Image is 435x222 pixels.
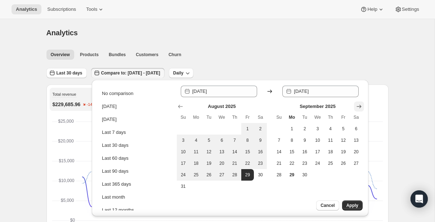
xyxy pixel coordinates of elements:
button: Friday September 26 2025 [337,158,350,169]
div: Last month [102,194,125,201]
button: Friday August 8 2025 [241,135,254,146]
button: Saturday September 20 2025 [350,146,363,158]
button: Wednesday August 20 2025 [215,158,228,169]
span: 25 [327,160,334,166]
span: 7 [275,137,283,143]
text: -14.57% [87,103,102,107]
span: 9 [257,137,264,143]
span: We [218,114,225,120]
span: 6 [218,137,225,143]
button: Monday September 22 2025 [286,158,299,169]
span: Analytics [46,29,78,37]
button: [DATE] [100,101,172,112]
span: 30 [301,172,308,178]
span: 3 [180,137,187,143]
button: Last 365 days [100,178,172,190]
span: 23 [257,160,264,166]
button: Sunday August 3 2025 [177,135,190,146]
span: 16 [257,149,264,155]
button: Sunday August 31 2025 [177,181,190,192]
span: 12 [340,137,347,143]
button: Thursday September 18 2025 [324,146,337,158]
text: $20,000 [58,139,74,144]
button: Thursday August 14 2025 [228,146,241,158]
span: 15 [244,149,251,155]
span: 9 [301,137,308,143]
span: Cancel [320,203,335,208]
button: Thursday September 11 2025 [324,135,337,146]
span: 22 [288,160,296,166]
span: Th [327,114,334,120]
button: Wednesday September 3 2025 [311,123,324,135]
text: $25,000 [58,119,74,124]
span: Su [275,114,283,120]
span: 19 [340,149,347,155]
button: Friday August 15 2025 [241,146,254,158]
span: 20 [218,160,225,166]
span: 21 [231,160,238,166]
span: 22 [244,160,251,166]
th: Tuesday [202,112,215,123]
button: Tools [82,4,109,14]
button: Wednesday August 13 2025 [215,146,228,158]
span: Tu [205,114,212,120]
span: Customers [136,52,158,58]
button: Saturday September 27 2025 [350,158,363,169]
th: Friday [337,112,350,123]
span: Th [231,114,238,120]
span: Sa [257,114,264,120]
span: 1 [288,126,296,132]
button: Tuesday September 30 2025 [298,169,311,181]
th: Saturday [254,112,267,123]
span: 30 [257,172,264,178]
button: Cancel [316,200,339,210]
th: Monday [190,112,203,123]
span: 2 [257,126,264,132]
button: Tuesday August 5 2025 [202,135,215,146]
button: Monday August 4 2025 [190,135,203,146]
span: 10 [314,137,321,143]
button: Friday September 12 2025 [337,135,350,146]
button: Saturday September 6 2025 [350,123,363,135]
span: Tu [301,114,308,120]
span: 29 [244,172,251,178]
button: Last 30 days [100,140,172,151]
span: 2 [301,126,308,132]
button: Monday September 8 2025 [286,135,299,146]
div: No comparison [102,90,133,97]
button: Sunday August 17 2025 [177,158,190,169]
span: 8 [244,137,251,143]
button: Thursday September 4 2025 [324,123,337,135]
button: Saturday August 23 2025 [254,158,267,169]
button: [DATE] [100,114,172,125]
p: $229,685.96 [53,101,81,108]
button: Monday August 11 2025 [190,146,203,158]
button: Monday August 18 2025 [190,158,203,169]
span: Total revenue [53,92,76,96]
button: Sunday August 10 2025 [177,146,190,158]
span: 21 [275,160,283,166]
span: 16 [301,149,308,155]
button: Saturday August 9 2025 [254,135,267,146]
text: $15,000 [59,158,75,163]
span: 5 [340,126,347,132]
span: 25 [193,172,200,178]
span: 13 [353,137,360,143]
button: Wednesday September 10 2025 [311,135,324,146]
span: Last 30 days [57,70,82,76]
button: Last 7 days [100,127,172,138]
span: Apply [346,203,358,208]
span: 14 [275,149,283,155]
span: Tools [86,6,97,12]
button: Last 30 days [46,68,87,78]
div: Last 12 months [102,207,134,214]
span: 10 [180,149,187,155]
span: 4 [193,137,200,143]
button: Wednesday August 6 2025 [215,135,228,146]
span: 12 [205,149,212,155]
span: 5 [205,137,212,143]
button: Sunday August 24 2025 [177,169,190,181]
button: Last 90 days [100,166,172,177]
button: Tuesday September 2 2025 [298,123,311,135]
button: Friday August 22 2025 [241,158,254,169]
